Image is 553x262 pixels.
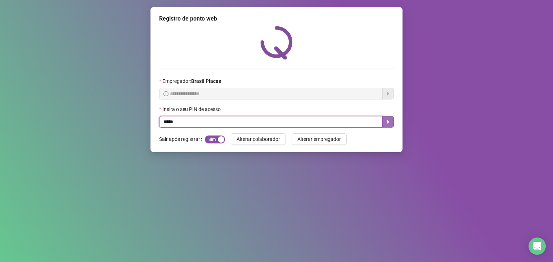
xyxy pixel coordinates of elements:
[159,133,205,145] label: Sair após registrar
[231,133,286,145] button: Alterar colaborador
[260,26,293,59] img: QRPoint
[159,105,225,113] label: Insira o seu PIN de acesso
[292,133,347,145] button: Alterar empregador
[191,78,221,84] strong: Brasil Placas
[162,77,221,85] span: Empregador :
[297,135,341,143] span: Alterar empregador
[529,237,546,255] div: Open Intercom Messenger
[237,135,280,143] span: Alterar colaborador
[163,91,168,96] span: info-circle
[159,14,394,23] div: Registro de ponto web
[385,119,391,125] span: caret-right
